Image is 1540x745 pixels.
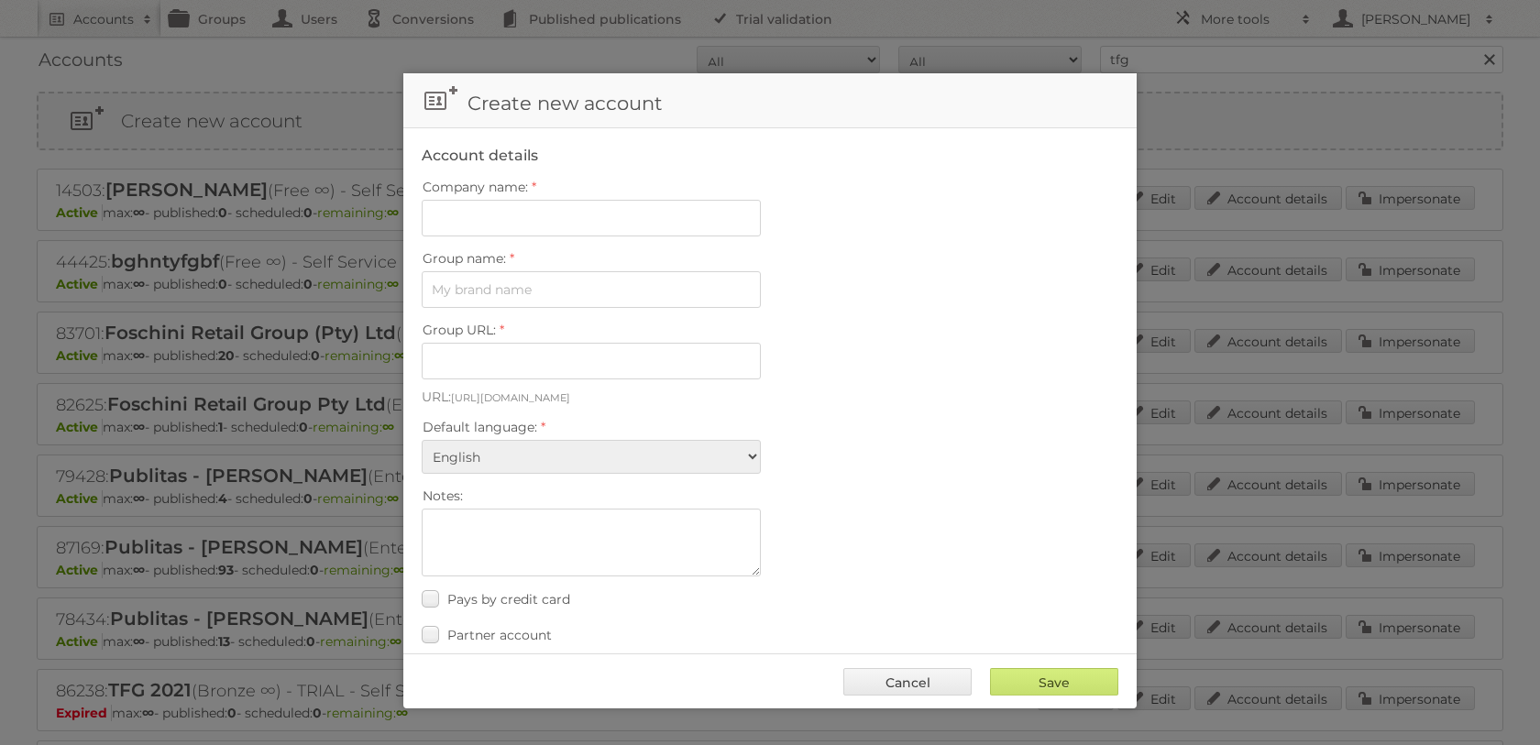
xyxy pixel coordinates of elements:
span: Group URL: [423,322,496,338]
span: Company name: [423,179,528,195]
a: Cancel [843,668,972,696]
span: Pays by credit card [447,591,570,608]
input: Save [990,668,1118,696]
h1: Create new account [403,73,1137,128]
input: My brand name [422,271,761,308]
p: URL: [422,389,1118,405]
span: Partner account [447,627,552,643]
small: [URL][DOMAIN_NAME] [451,391,570,404]
legend: Account details [422,147,538,164]
span: Group name: [423,250,506,267]
span: Default language: [423,419,537,435]
span: Notes: [423,488,463,504]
